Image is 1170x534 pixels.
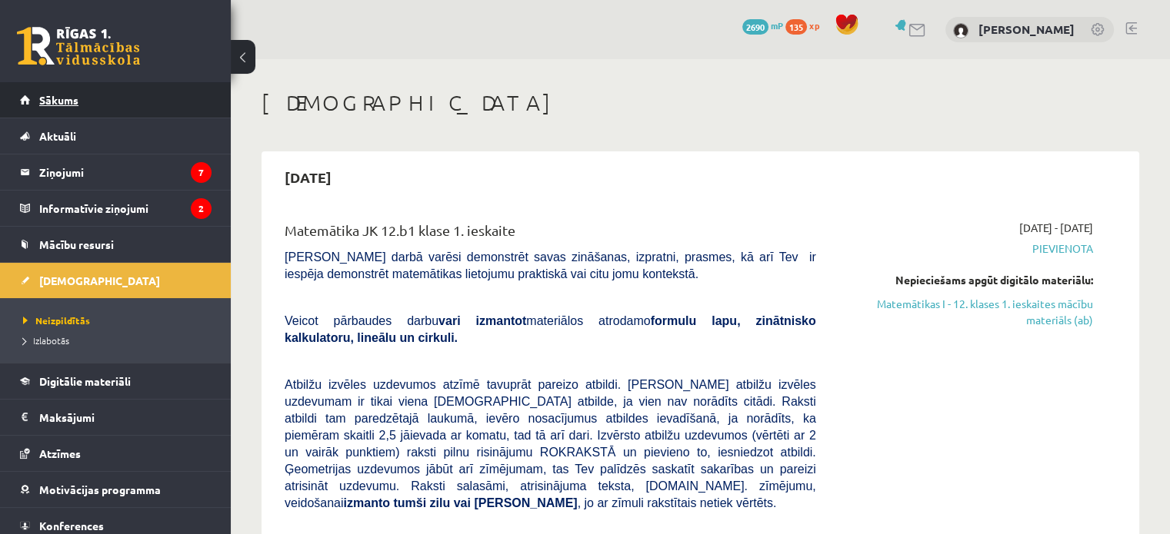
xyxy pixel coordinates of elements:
a: Sākums [20,82,212,118]
b: formulu lapu, zinātnisko kalkulatoru, lineālu un cirkuli. [285,314,816,344]
a: Matemātikas I - 12. klases 1. ieskaites mācību materiāls (ab) [839,296,1093,328]
span: Sākums [39,93,78,107]
span: Digitālie materiāli [39,374,131,388]
i: 2 [191,198,212,219]
b: vari izmantot [438,314,526,327]
h1: [DEMOGRAPHIC_DATA] [262,90,1139,116]
b: tumši zilu vai [PERSON_NAME] [393,496,577,509]
span: xp [809,19,819,32]
i: 7 [191,162,212,183]
a: Ziņojumi7 [20,154,212,190]
a: [DEMOGRAPHIC_DATA] [20,263,212,298]
a: Digitālie materiāli [20,363,212,399]
span: Aktuāli [39,129,76,143]
a: Izlabotās [23,333,215,347]
span: [PERSON_NAME] darbā varēsi demonstrēt savas zināšanas, izpratni, prasmes, kā arī Tev ir iespēja d... [285,250,816,280]
a: 135 xp [785,19,827,32]
span: Konferences [39,519,104,532]
div: Nepieciešams apgūt digitālo materiālu: [839,272,1093,288]
a: [PERSON_NAME] [978,22,1075,37]
span: [DATE] - [DATE] [1019,220,1093,236]
a: Informatīvie ziņojumi2 [20,191,212,226]
span: Motivācijas programma [39,483,161,496]
a: Atzīmes [20,436,212,471]
legend: Maksājumi [39,400,212,435]
span: Neizpildītās [23,314,90,327]
span: Atbilžu izvēles uzdevumos atzīmē tavuprāt pareizo atbildi. [PERSON_NAME] atbilžu izvēles uzdevuma... [285,378,816,509]
legend: Informatīvie ziņojumi [39,191,212,226]
legend: Ziņojumi [39,154,212,190]
span: Pievienota [839,240,1093,257]
a: Neizpildītās [23,313,215,327]
h2: [DATE] [269,159,347,195]
span: Veicot pārbaudes darbu materiālos atrodamo [285,314,816,344]
a: Motivācijas programma [20,472,212,507]
span: Mācību resursi [39,237,114,251]
span: mP [771,19,783,32]
b: izmanto [344,496,390,509]
a: Maksājumi [20,400,212,435]
a: Rīgas 1. Tālmācības vidusskola [17,27,140,65]
span: [DEMOGRAPHIC_DATA] [39,274,160,287]
span: 2690 [742,19,768,35]
span: Atzīmes [39,446,81,460]
div: Matemātika JK 12.b1 klase 1. ieskaite [285,220,816,248]
a: 2690 mP [742,19,783,32]
span: Izlabotās [23,334,69,347]
span: 135 [785,19,807,35]
a: Mācību resursi [20,227,212,262]
a: Aktuāli [20,118,212,154]
img: Viktorija Dreimane [953,23,968,38]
